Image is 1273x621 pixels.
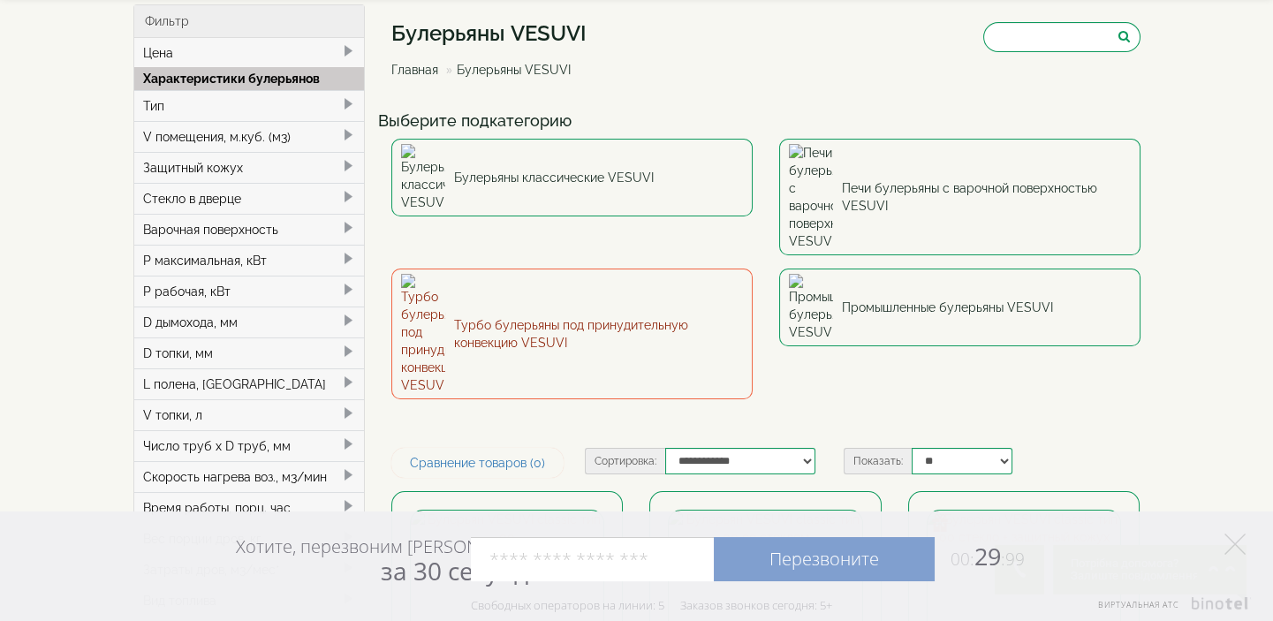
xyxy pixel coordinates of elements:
a: Сравнение товаров (0) [391,448,564,478]
div: D топки, мм [134,337,365,368]
div: Тип [134,90,365,121]
label: Показать: [844,448,912,474]
a: Печи булерьяны с варочной поверхностью VESUVI Печи булерьяны с варочной поверхностью VESUVI [779,139,1140,255]
div: D дымохода, мм [134,307,365,337]
div: Свободных операторов на линии: 5 Заказов звонков сегодня: 5+ [471,598,832,612]
a: Виртуальная АТС [1087,597,1251,621]
div: Защитный кожух [134,152,365,183]
div: Варочная поверхность [134,214,365,245]
div: Цена [134,38,365,68]
div: Фильтр [134,5,365,38]
span: 29 [935,540,1025,572]
img: Печи булерьяны с варочной поверхностью VESUVI [789,144,833,250]
span: 00: [951,548,974,571]
h1: Булерьяны VESUVI [391,22,587,45]
a: Главная [391,63,438,77]
div: Характеристики булерьянов [134,67,365,90]
a: Перезвоните [714,537,935,581]
div: Время работы, порц. час [134,492,365,523]
a: Промышленные булерьяны VESUVI Промышленные булерьяны VESUVI [779,269,1140,346]
div: P рабочая, кВт [134,276,365,307]
img: Булерьяны классические VESUVI [401,144,445,211]
div: Стекло в дверце [134,183,365,214]
div: L полена, [GEOGRAPHIC_DATA] [134,368,365,399]
img: Турбо булерьяны под принудительную конвекцию VESUVI [401,274,445,394]
a: Турбо булерьяны под принудительную конвекцию VESUVI Турбо булерьяны под принудительную конвекцию ... [391,269,753,399]
div: Скорость нагрева воз., м3/мин [134,461,365,492]
h4: Выберите подкатегорию [378,112,1154,130]
div: Число труб x D труб, мм [134,430,365,461]
a: Булерьяны классические VESUVI Булерьяны классические VESUVI [391,139,753,216]
label: Сортировка: [585,448,665,474]
img: Промышленные булерьяны VESUVI [789,274,833,341]
div: P максимальная, кВт [134,245,365,276]
span: :99 [1001,548,1025,571]
span: за 30 секунд? [381,554,539,587]
span: Виртуальная АТС [1098,599,1179,610]
li: Булерьяны VESUVI [442,61,571,79]
div: V помещения, м.куб. (м3) [134,121,365,152]
div: Хотите, перезвоним [PERSON_NAME] [236,535,539,585]
div: V топки, л [134,399,365,430]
